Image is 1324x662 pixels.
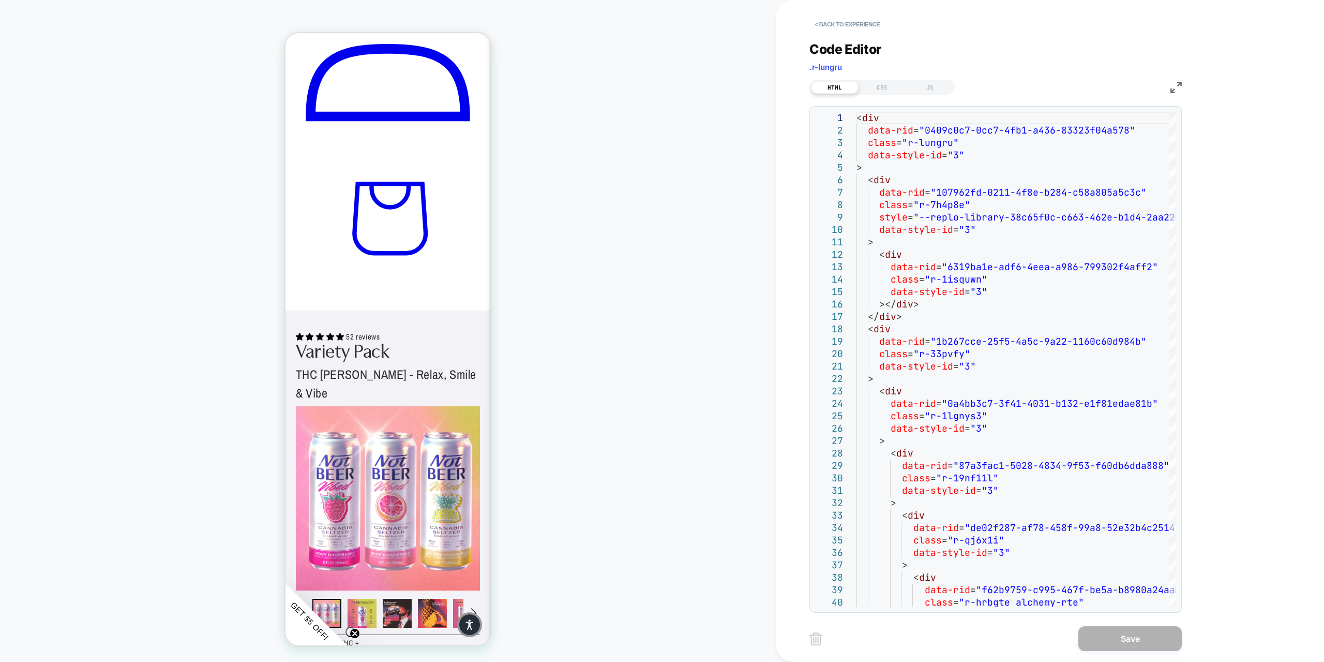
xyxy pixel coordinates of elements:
span: "r-qj6x1i" [947,534,1004,546]
span: > [868,236,874,248]
span: = [936,261,942,273]
span: data-rid [879,186,925,198]
div: Slide 3 [97,566,126,595]
div: 1 [815,112,843,124]
span: = [947,460,953,472]
span: class [925,596,953,608]
div: 11 [815,236,843,248]
span: = [965,422,970,434]
span: < [913,571,919,583]
div: 5 [815,161,843,174]
span: "3" [970,286,987,298]
div: 25 [815,410,843,422]
span: = [925,186,930,198]
span: div [896,447,913,459]
div: Carousel [10,373,194,595]
div: 32 [815,497,843,509]
div: 35 [815,534,843,547]
div: 37 [815,559,843,571]
div: HTML [811,81,859,94]
span: div [885,248,902,260]
span: = [976,484,982,496]
div: 12 [815,248,843,261]
span: Code Editor [809,41,882,57]
span: class [879,199,908,211]
div: 36 [815,547,843,559]
img: {{ reploProductImage.alt }} [132,566,161,595]
span: 52 reviews [61,298,94,309]
span: = [953,224,959,236]
div: 4 [815,149,843,161]
span: div [879,311,896,322]
div: Carousel slides [27,566,178,595]
span: "6319ba1e-adf6-4eea-a986-799302f4aff2" [942,261,1158,273]
span: = [970,584,976,596]
span: "de02f287-af78-458f-99a8-52e32b4c2514" [965,522,1181,534]
span: = [959,522,965,534]
span: "0409c0c7-0cc7-4fb1-a436-83323f04a578" [919,124,1135,136]
span: "107962fd-0211-4f8e-b284-c58a805a5c3c" [930,186,1147,198]
span: div [885,385,902,397]
span: data-rid [879,335,925,347]
div: 33 [815,509,843,522]
img: {{ reploProductImage.alt }} [168,566,197,595]
span: "1b267cce-25f5-4a5c-9a22-1160c60d984b" [930,335,1147,347]
span: Variety Pack [10,308,104,329]
span: = [919,410,925,422]
span: "r-1isquwn" [925,273,987,285]
span: = [953,596,959,608]
span: GET $5 OFF! [4,567,45,609]
span: class [891,410,919,422]
span: data-style-id [879,360,953,372]
span: = [908,211,913,223]
div: Slide 1 [10,373,194,557]
span: "87a3fac1-5028-4834-9f53-f60db6dda888" [953,460,1169,472]
span: 4.85 stars [10,298,61,309]
div: 21 [815,360,843,373]
img: fullscreen [1170,82,1182,93]
span: div [862,112,879,124]
span: "r-1lgnys3" [925,410,987,422]
img: {{ reploProductImage.alt }} [97,566,126,595]
div: Slide 4 [132,566,161,595]
span: "3" [947,149,965,161]
span: = [987,547,993,558]
img: Not Beer Vibed THC Seltzer Variety Pack [10,373,194,557]
span: "r-7h4p8e" [913,199,970,211]
div: 16 [815,298,843,311]
span: "3" [959,360,976,372]
span: = [953,360,959,372]
span: .r-lungru [809,62,842,72]
div: 15 [815,286,843,298]
div: 9 [815,211,843,224]
span: div [896,298,913,310]
div: 8 [815,199,843,211]
span: > [868,373,874,385]
span: ></ [879,298,896,310]
span: = [919,273,925,285]
span: data-rid [925,584,970,596]
span: data-style-id [868,149,942,161]
div: 18 [815,323,843,335]
div: 34 [815,522,843,534]
span: < [879,385,885,397]
div: 31 [815,484,843,497]
div: CSS [859,81,906,94]
button: Save [1078,626,1182,651]
span: < [879,248,885,260]
span: "f62b9759-c995-467f-be5a-b8980a24aabc" [976,584,1192,596]
span: = [908,199,913,211]
span: data-rid [913,522,959,534]
span: style [879,211,908,223]
span: = [965,286,970,298]
span: "3" [993,547,1010,558]
span: > [891,497,896,509]
div: pajamas [172,579,197,604]
div: 7 [815,186,843,199]
button: < Back to experience [809,16,885,33]
span: "r-lungru" [902,137,959,149]
span: < [902,509,908,521]
div: 23 [815,385,843,398]
span: div [908,509,925,521]
div: 6 [815,174,843,186]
